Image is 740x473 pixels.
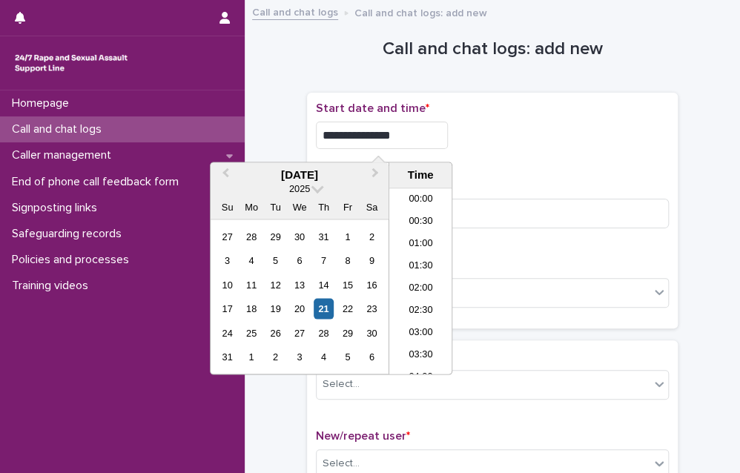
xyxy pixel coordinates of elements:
span: Start date and time [316,102,429,114]
div: Choose Tuesday, September 2nd, 2025 [265,347,285,367]
div: Choose Monday, August 11th, 2025 [241,274,261,294]
div: Choose Sunday, August 3rd, 2025 [217,251,237,271]
li: 01:00 [389,234,452,256]
div: Choose Monday, July 28th, 2025 [241,226,261,246]
p: Caller management [6,148,123,162]
p: Call and chat logs: add new [354,4,487,20]
li: 02:30 [389,300,452,322]
img: rhQMoQhaT3yELyF149Cw [12,48,131,78]
div: Choose Friday, August 22nd, 2025 [337,299,357,319]
div: Fr [337,197,357,217]
div: Choose Tuesday, August 26th, 2025 [265,322,285,343]
div: Choose Thursday, July 31st, 2025 [314,226,334,246]
a: Call and chat logs [252,3,338,20]
p: End of phone call feedback form [6,175,191,189]
p: Safeguarding records [6,227,133,241]
button: Next Month [365,164,389,188]
li: 03:00 [389,322,452,345]
div: Choose Thursday, August 14th, 2025 [314,274,334,294]
div: Choose Tuesday, August 19th, 2025 [265,299,285,319]
div: [DATE] [211,168,389,182]
div: Choose Thursday, August 7th, 2025 [314,251,334,271]
li: 00:30 [389,211,452,234]
p: Policies and processes [6,253,141,267]
p: Homepage [6,96,81,110]
div: Th [314,197,334,217]
p: Training videos [6,279,100,293]
div: Choose Wednesday, August 13th, 2025 [289,274,309,294]
div: Choose Wednesday, August 27th, 2025 [289,322,309,343]
div: Tu [265,197,285,217]
div: Choose Friday, September 5th, 2025 [337,347,357,367]
div: Select... [323,377,360,392]
div: Choose Wednesday, August 6th, 2025 [289,251,309,271]
div: Choose Friday, August 8th, 2025 [337,251,357,271]
div: Choose Saturday, September 6th, 2025 [362,347,382,367]
div: Choose Friday, August 1st, 2025 [337,226,357,246]
span: 2025 [289,183,310,194]
div: Choose Tuesday, August 12th, 2025 [265,274,285,294]
div: Choose Monday, September 1st, 2025 [241,347,261,367]
div: Choose Monday, August 18th, 2025 [241,299,261,319]
div: Choose Thursday, September 4th, 2025 [314,347,334,367]
div: Choose Sunday, August 17th, 2025 [217,299,237,319]
li: 01:30 [389,256,452,278]
div: Choose Thursday, August 28th, 2025 [314,322,334,343]
div: Choose Tuesday, August 5th, 2025 [265,251,285,271]
button: Previous Month [212,164,236,188]
div: Choose Saturday, August 30th, 2025 [362,322,382,343]
div: Select... [323,456,360,472]
div: Choose Saturday, August 16th, 2025 [362,274,382,294]
div: Sa [362,197,382,217]
h1: Call and chat logs: add new [307,39,678,60]
div: Choose Sunday, August 31st, 2025 [217,347,237,367]
p: Call and chat logs [6,122,113,136]
div: Mo [241,197,261,217]
div: Su [217,197,237,217]
div: Choose Sunday, August 10th, 2025 [217,274,237,294]
div: Choose Tuesday, July 29th, 2025 [265,226,285,246]
li: 04:00 [389,367,452,389]
div: Choose Friday, August 29th, 2025 [337,322,357,343]
div: Choose Wednesday, September 3rd, 2025 [289,347,309,367]
div: Choose Wednesday, July 30th, 2025 [289,226,309,246]
li: 00:00 [389,189,452,211]
div: Choose Saturday, August 23rd, 2025 [362,299,382,319]
div: Choose Monday, August 4th, 2025 [241,251,261,271]
li: 02:00 [389,278,452,300]
div: Time [393,168,448,182]
div: Choose Sunday, July 27th, 2025 [217,226,237,246]
li: 03:30 [389,345,452,367]
div: Choose Friday, August 15th, 2025 [337,274,357,294]
div: Choose Wednesday, August 20th, 2025 [289,299,309,319]
span: New/repeat user [316,430,410,442]
div: Choose Monday, August 25th, 2025 [241,322,261,343]
div: Choose Saturday, August 2nd, 2025 [362,226,382,246]
div: month 2025-08 [215,225,383,369]
div: Choose Saturday, August 9th, 2025 [362,251,382,271]
div: Choose Sunday, August 24th, 2025 [217,322,237,343]
div: We [289,197,309,217]
div: Choose Thursday, August 21st, 2025 [314,299,334,319]
p: Signposting links [6,201,109,215]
